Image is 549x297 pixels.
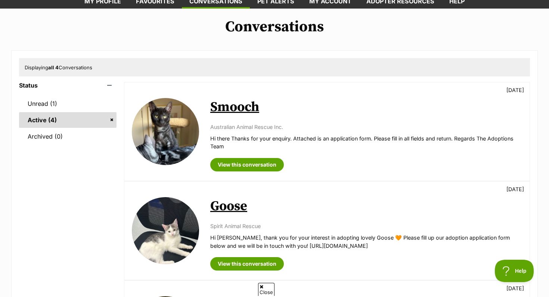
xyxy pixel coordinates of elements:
span: Displaying Conversations [25,64,92,70]
p: Hi [PERSON_NAME], thank you for your interest in adopting lovely Goose 🧡 Please fill up our adopt... [210,234,522,250]
a: Unread (1) [19,96,117,111]
strong: all 4 [48,64,59,70]
span: Close [258,283,274,296]
a: Smooch [210,99,259,116]
img: Smooch [132,98,199,165]
p: Hi there Thanks for your enquiry. Attached is an application form. Please fill in all fields and ... [210,135,522,151]
img: Goose [132,197,199,264]
a: View this conversation [210,158,284,171]
a: Goose [210,198,247,215]
header: Status [19,82,117,89]
iframe: Help Scout Beacon - Open [495,260,534,282]
p: [DATE] [506,86,524,94]
a: View this conversation [210,257,284,271]
a: Archived (0) [19,129,117,144]
p: Spirit Animal Rescue [210,222,522,230]
p: [DATE] [506,284,524,292]
a: Active (4) [19,112,117,128]
p: [DATE] [506,185,524,193]
p: Australian Animal Rescue Inc. [210,123,522,131]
